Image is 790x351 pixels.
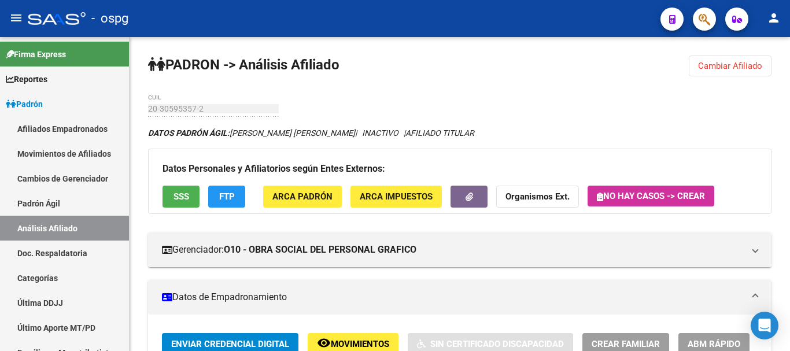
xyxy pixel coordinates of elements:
[272,192,333,202] span: ARCA Padrón
[6,73,47,86] span: Reportes
[163,161,757,177] h3: Datos Personales y Afiliatorios según Entes Externos:
[331,339,389,349] span: Movimientos
[148,128,230,138] strong: DATOS PADRÓN ÁGIL:
[9,11,23,25] mat-icon: menu
[767,11,781,25] mat-icon: person
[219,192,235,202] span: FTP
[148,57,339,73] strong: PADRON -> Análisis Afiliado
[496,186,579,207] button: Organismos Ext.
[91,6,128,31] span: - ospg
[405,128,474,138] span: AFILIADO TITULAR
[588,186,714,206] button: No hay casos -> Crear
[148,280,771,315] mat-expansion-panel-header: Datos de Empadronamiento
[163,186,200,207] button: SSS
[162,243,744,256] mat-panel-title: Gerenciador:
[6,98,43,110] span: Padrón
[751,312,778,339] div: Open Intercom Messenger
[6,48,66,61] span: Firma Express
[148,128,474,138] i: | INACTIVO |
[689,56,771,76] button: Cambiar Afiliado
[317,336,331,350] mat-icon: remove_red_eye
[698,61,762,71] span: Cambiar Afiliado
[208,186,245,207] button: FTP
[173,192,189,202] span: SSS
[688,339,740,349] span: ABM Rápido
[162,291,744,304] mat-panel-title: Datos de Empadronamiento
[171,339,289,349] span: Enviar Credencial Digital
[224,243,416,256] strong: O10 - OBRA SOCIAL DEL PERSONAL GRAFICO
[148,128,355,138] span: [PERSON_NAME] [PERSON_NAME]
[505,192,570,202] strong: Organismos Ext.
[148,232,771,267] mat-expansion-panel-header: Gerenciador:O10 - OBRA SOCIAL DEL PERSONAL GRAFICO
[350,186,442,207] button: ARCA Impuestos
[430,339,564,349] span: Sin Certificado Discapacidad
[360,192,433,202] span: ARCA Impuestos
[263,186,342,207] button: ARCA Padrón
[592,339,660,349] span: Crear Familiar
[597,191,705,201] span: No hay casos -> Crear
